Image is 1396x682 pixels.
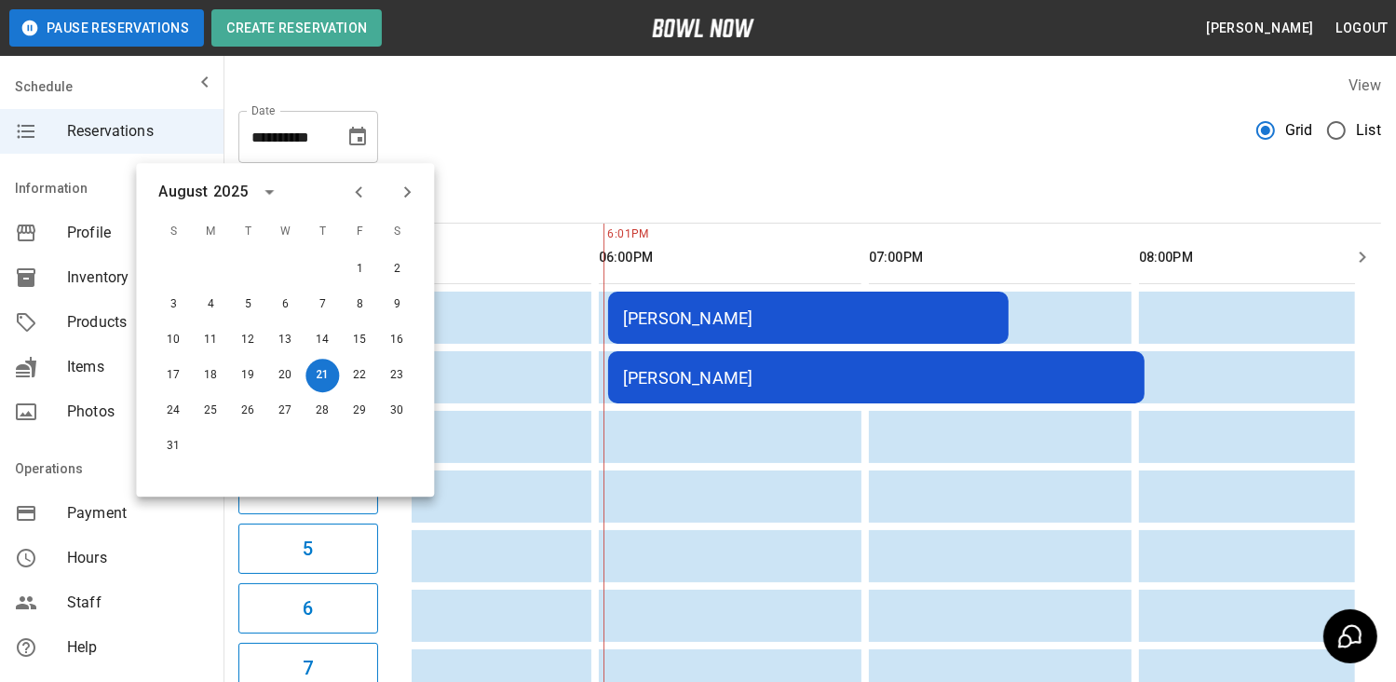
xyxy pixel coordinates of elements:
[156,323,190,357] button: Aug 10, 2025
[231,323,264,357] button: Aug 12, 2025
[238,583,378,634] button: 6
[156,359,190,392] button: Aug 17, 2025
[268,359,302,392] button: Aug 20, 2025
[268,394,302,428] button: Aug 27, 2025
[343,213,376,251] span: F
[268,213,302,251] span: W
[343,394,376,428] button: Aug 29, 2025
[9,9,204,47] button: Pause Reservations
[238,524,378,574] button: 5
[231,359,264,392] button: Aug 19, 2025
[194,213,227,251] span: M
[211,9,382,47] button: Create Reservation
[67,222,209,244] span: Profile
[67,592,209,614] span: Staff
[303,534,313,564] h6: 5
[231,394,264,428] button: Aug 26, 2025
[194,323,227,357] button: Aug 11, 2025
[156,430,190,463] button: Aug 31, 2025
[305,323,339,357] button: Aug 14, 2025
[1349,76,1381,94] label: View
[380,288,413,321] button: Aug 9, 2025
[1329,11,1396,46] button: Logout
[268,288,302,321] button: Aug 6, 2025
[156,288,190,321] button: Aug 3, 2025
[380,394,413,428] button: Aug 30, 2025
[603,225,608,244] span: 6:01PM
[380,213,413,251] span: S
[67,311,209,334] span: Products
[305,288,339,321] button: Aug 7, 2025
[67,401,209,423] span: Photos
[67,266,209,289] span: Inventory
[67,636,209,659] span: Help
[1285,119,1313,142] span: Grid
[238,178,1381,223] div: inventory tabs
[623,308,994,328] div: [PERSON_NAME]
[305,213,339,251] span: T
[158,181,208,203] div: August
[194,359,227,392] button: Aug 18, 2025
[303,593,313,623] h6: 6
[194,394,227,428] button: Aug 25, 2025
[1199,11,1321,46] button: [PERSON_NAME]
[1356,119,1381,142] span: List
[380,359,413,392] button: Aug 23, 2025
[67,356,209,378] span: Items
[194,288,227,321] button: Aug 4, 2025
[305,359,339,392] button: Aug 21, 2025
[380,252,413,286] button: Aug 2, 2025
[231,213,264,251] span: T
[623,368,1130,388] div: [PERSON_NAME]
[67,502,209,525] span: Payment
[253,176,285,208] button: calendar view is open, switch to year view
[67,120,209,143] span: Reservations
[343,288,376,321] button: Aug 8, 2025
[343,323,376,357] button: Aug 15, 2025
[67,547,209,569] span: Hours
[391,176,423,208] button: Next month
[343,176,374,208] button: Previous month
[652,19,754,37] img: logo
[305,394,339,428] button: Aug 28, 2025
[268,323,302,357] button: Aug 13, 2025
[343,252,376,286] button: Aug 1, 2025
[339,118,376,156] button: Choose date, selected date is Aug 21, 2025
[213,181,248,203] div: 2025
[343,359,376,392] button: Aug 22, 2025
[231,288,264,321] button: Aug 5, 2025
[380,323,413,357] button: Aug 16, 2025
[156,213,190,251] span: S
[156,394,190,428] button: Aug 24, 2025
